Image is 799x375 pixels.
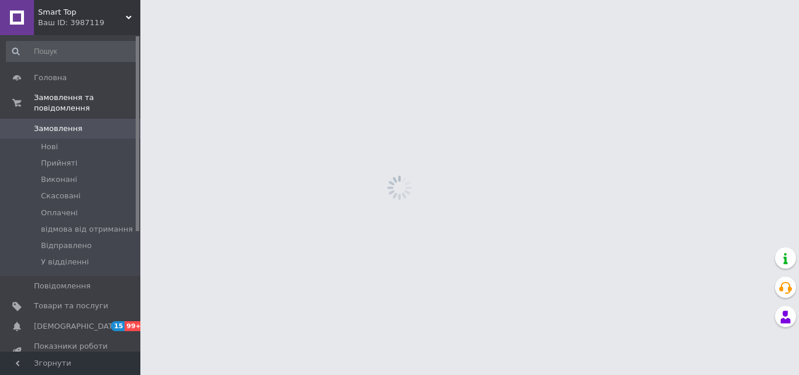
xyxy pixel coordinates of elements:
span: відмова від отримання [41,224,133,235]
span: Замовлення та повідомлення [34,92,140,113]
span: Оплачені [41,208,78,218]
span: Показники роботи компанії [34,341,108,362]
span: Головна [34,73,67,83]
span: У відділенні [41,257,89,267]
span: Скасовані [41,191,81,201]
span: 99+ [125,321,144,331]
span: Прийняті [41,158,77,168]
span: [DEMOGRAPHIC_DATA] [34,321,120,332]
span: Відправлено [41,240,92,251]
span: 15 [111,321,125,331]
span: Повідомлення [34,281,91,291]
span: Товари та послуги [34,301,108,311]
input: Пошук [6,41,138,62]
span: Замовлення [34,123,82,134]
span: Виконані [41,174,77,185]
span: Smart Top [38,7,126,18]
span: Нові [41,142,58,152]
div: Ваш ID: 3987119 [38,18,140,28]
